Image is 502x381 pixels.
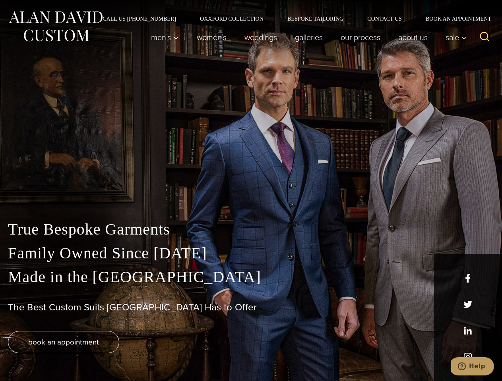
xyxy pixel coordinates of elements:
a: Call Us [PHONE_NUMBER] [91,16,188,21]
a: book an appointment [8,331,119,353]
a: Book an Appointment [414,16,494,21]
nav: Primary Navigation [142,29,471,45]
a: Women’s [188,29,236,45]
button: Sale sub menu toggle [437,29,471,45]
nav: Secondary Navigation [91,16,494,21]
iframe: Opens a widget where you can chat to one of our agents [451,357,494,377]
a: Oxxford Collection [188,16,275,21]
h1: The Best Custom Suits [GEOGRAPHIC_DATA] Has to Offer [8,302,494,313]
button: View Search Form [475,28,494,47]
a: Our Process [332,29,390,45]
img: Alan David Custom [8,9,103,44]
a: Contact Us [355,16,414,21]
a: Galleries [286,29,332,45]
a: Bespoke Tailoring [275,16,355,21]
a: weddings [236,29,286,45]
span: book an appointment [28,336,99,348]
p: True Bespoke Garments Family Owned Since [DATE] Made in the [GEOGRAPHIC_DATA] [8,217,494,289]
a: About Us [390,29,437,45]
button: Men’s sub menu toggle [142,29,188,45]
